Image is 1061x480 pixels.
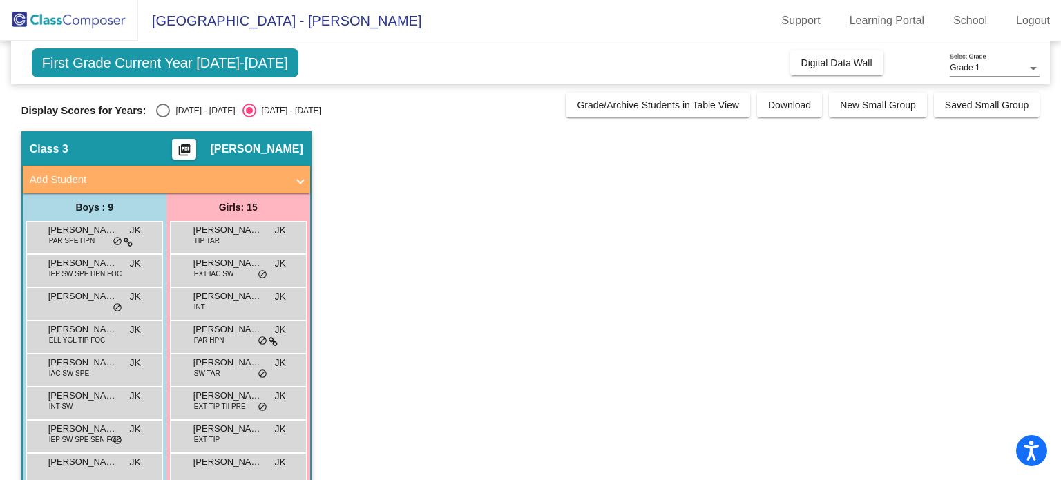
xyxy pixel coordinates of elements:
span: JK [129,389,140,403]
span: PAR HPN [194,335,224,345]
span: do_not_disturb_alt [258,402,267,413]
mat-icon: picture_as_pdf [176,143,193,162]
mat-radio-group: Select an option [156,104,321,117]
a: Support [771,10,832,32]
span: INT [194,302,205,312]
span: IEP SW SPE HPN FOC [49,269,122,279]
span: INT SW [49,401,73,412]
span: [PERSON_NAME] [193,223,262,237]
span: [PERSON_NAME] [PERSON_NAME] [48,356,117,369]
span: Class 3 [30,142,68,156]
span: JK [129,422,140,436]
span: PAR SPE HPN [49,236,95,246]
a: School [942,10,998,32]
span: [PERSON_NAME] [193,256,262,270]
span: JK [129,289,140,304]
span: do_not_disturb_alt [113,435,122,446]
span: EXT TIP TII PRE [194,401,246,412]
span: IEP SW SPE SEN FOC [49,434,122,445]
span: [PERSON_NAME] [193,389,262,403]
span: ELL YGL TIP FOC [49,335,106,345]
span: [PERSON_NAME] [48,455,117,469]
span: [PERSON_NAME] [48,422,117,436]
span: do_not_disturb_alt [113,236,122,247]
span: JK [274,323,285,337]
span: [PERSON_NAME] [48,323,117,336]
span: do_not_disturb_alt [113,303,122,314]
div: [DATE] - [DATE] [256,104,321,117]
span: [PERSON_NAME] [193,455,262,469]
button: Print Students Details [172,139,196,160]
button: Saved Small Group [934,93,1040,117]
span: JK [274,455,285,470]
span: [PERSON_NAME] [48,289,117,303]
button: New Small Group [829,93,927,117]
span: Grade/Archive Students in Table View [577,99,739,111]
span: Display Scores for Years: [21,104,146,117]
div: Girls: 15 [166,193,310,221]
span: JK [274,223,285,238]
span: do_not_disturb_alt [258,336,267,347]
span: [PERSON_NAME] [48,256,117,270]
span: do_not_disturb_alt [258,269,267,280]
mat-expansion-panel-header: Add Student [23,166,310,193]
span: JK [129,256,140,271]
span: [PERSON_NAME] [193,356,262,369]
span: EXT TIP [194,434,220,445]
mat-panel-title: Add Student [30,172,287,188]
span: TIP TAR [194,236,220,246]
span: JK [129,323,140,337]
span: [PERSON_NAME] [193,422,262,436]
span: Digital Data Wall [801,57,872,68]
span: [PERSON_NAME] [48,223,117,237]
span: do_not_disturb_alt [258,369,267,380]
span: [PERSON_NAME] [48,389,117,403]
span: Saved Small Group [945,99,1029,111]
span: JK [274,256,285,271]
span: Download [768,99,811,111]
span: EXT IAC SW [194,269,234,279]
span: First Grade Current Year [DATE]-[DATE] [32,48,298,77]
span: New Small Group [840,99,916,111]
button: Download [757,93,822,117]
span: JK [129,223,140,238]
span: JK [274,289,285,304]
a: Learning Portal [839,10,936,32]
span: [PERSON_NAME] [193,289,262,303]
span: JK [129,356,140,370]
button: Digital Data Wall [790,50,883,75]
span: JK [129,455,140,470]
span: SW TAR [194,368,220,378]
span: JK [274,356,285,370]
span: [PERSON_NAME] [193,323,262,336]
span: JK [274,422,285,436]
a: Logout [1005,10,1061,32]
span: [PERSON_NAME] [210,142,303,156]
div: Boys : 9 [23,193,166,221]
div: [DATE] - [DATE] [170,104,235,117]
span: IAC SW SPE [49,368,89,378]
span: [GEOGRAPHIC_DATA] - [PERSON_NAME] [138,10,421,32]
span: Grade 1 [950,63,979,73]
button: Grade/Archive Students in Table View [566,93,750,117]
span: JK [274,389,285,403]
